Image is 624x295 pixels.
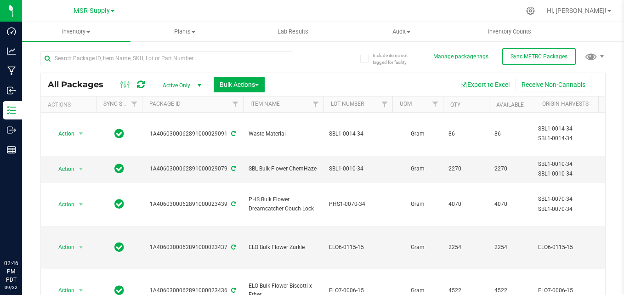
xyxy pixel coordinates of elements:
span: In Sync [114,162,124,175]
span: Sync from Compliance System [230,287,236,294]
button: Bulk Actions [214,77,265,92]
span: Sync from Compliance System [230,165,236,172]
span: Gram [398,243,437,252]
a: Lab Results [239,22,347,41]
span: Action [50,198,75,211]
a: Filter [428,96,443,112]
p: 09/22 [4,284,18,291]
span: Include items not tagged for facility [373,52,419,66]
a: Filter [308,96,323,112]
span: Gram [398,200,437,209]
div: 1A4060300062891000029091 [141,130,244,138]
inline-svg: Inventory [7,106,16,115]
button: Receive Non-Cannabis [516,77,591,92]
a: Filter [228,96,243,112]
span: 2254 [448,243,483,252]
span: select [75,198,87,211]
span: Sync METRC Packages [511,53,567,60]
span: Inventory Counts [476,28,544,36]
span: 4070 [448,200,483,209]
span: PHS Bulk Flower Dreamcatcher Couch Lock [249,195,318,213]
span: In Sync [114,198,124,210]
div: Manage settings [525,6,536,15]
input: Search Package ID, Item Name, SKU, Lot or Part Number... [40,51,293,65]
span: Plants [131,28,238,36]
div: 1A4060300062891000023436 [141,286,244,295]
span: Action [50,163,75,176]
span: Lab Results [265,28,321,36]
div: Value 1: ELO7-0006-15 [538,286,624,295]
span: ELO7-0006-15 [329,286,387,295]
span: Gram [398,286,437,295]
button: Sync METRC Packages [502,48,576,65]
a: Filter [127,96,142,112]
span: 86 [494,130,529,138]
span: All Packages [48,79,113,90]
a: Available [496,102,524,108]
button: Manage package tags [433,53,488,61]
inline-svg: Reports [7,145,16,154]
div: Value 2: SBL1-0070-34 [538,205,624,214]
span: Sync from Compliance System [230,130,236,137]
span: In Sync [114,127,124,140]
span: Action [50,127,75,140]
span: Action [50,241,75,254]
div: Value 2: SBL1-0010-34 [538,170,624,178]
a: Plants [130,22,239,41]
div: Actions [48,102,92,108]
span: Gram [398,165,437,173]
span: MSR Supply [74,7,110,15]
div: 1A4060300062891000023437 [141,243,244,252]
span: ELO6-0115-15 [329,243,387,252]
inline-svg: Inbound [7,86,16,95]
a: Lot Number [331,101,364,107]
span: select [75,241,87,254]
a: UOM [400,101,412,107]
a: Filter [377,96,392,112]
span: 2270 [448,165,483,173]
span: PHS1-0070-34 [329,200,387,209]
span: SBL Bulk Flower ChemHaze [249,165,318,173]
span: Inventory [22,28,130,36]
span: ELO Bulk Flower Zurkle [249,243,318,252]
span: 4522 [448,286,483,295]
span: Bulk Actions [220,81,259,88]
span: 2254 [494,243,529,252]
span: Hi, [PERSON_NAME]! [547,7,607,14]
div: Value 1: SBL1-0010-34 [538,160,624,169]
span: Gram [398,130,437,138]
span: Audit [347,28,455,36]
a: Package ID [149,101,181,107]
div: Value 1: SBL1-0014-34 [538,125,624,133]
div: 1A4060300062891000023439 [141,200,244,209]
p: 02:46 PM PDT [4,259,18,284]
inline-svg: Manufacturing [7,66,16,75]
a: Inventory Counts [455,22,564,41]
a: Origin Harvests [542,101,589,107]
span: SBL1-0014-34 [329,130,387,138]
span: SBL1-0010-34 [329,165,387,173]
iframe: Resource center [9,221,37,249]
inline-svg: Analytics [7,46,16,56]
span: select [75,163,87,176]
button: Export to Excel [454,77,516,92]
span: 86 [448,130,483,138]
a: Sync Status [103,101,139,107]
span: Sync from Compliance System [230,244,236,250]
span: select [75,127,87,140]
div: 1A4060300062891000029079 [141,165,244,173]
span: In Sync [114,241,124,254]
div: Value 2: SBL1-0014-34 [538,134,624,143]
a: Audit [347,22,455,41]
a: Inventory [22,22,130,41]
span: Sync from Compliance System [230,201,236,207]
div: Value 1: ELO6-0115-15 [538,243,624,252]
span: 2270 [494,165,529,173]
a: Qty [450,102,460,108]
span: 4070 [494,200,529,209]
inline-svg: Dashboard [7,27,16,36]
span: 4522 [494,286,529,295]
div: Value 1: SBL1-0070-34 [538,195,624,204]
a: Item Name [250,101,280,107]
inline-svg: Outbound [7,125,16,135]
